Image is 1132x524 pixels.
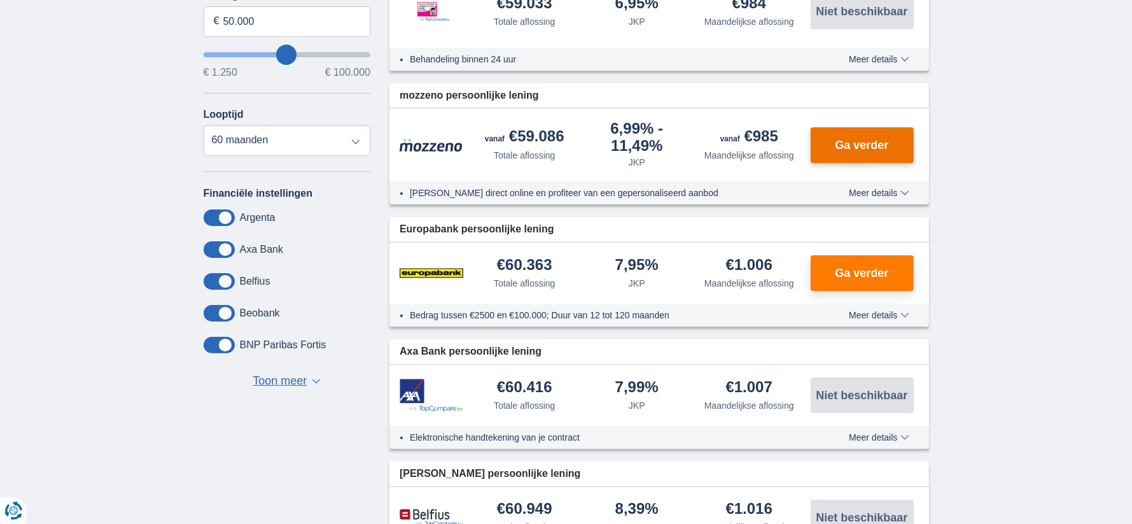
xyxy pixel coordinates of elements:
[629,277,645,290] div: JKP
[629,15,645,28] div: JKP
[400,138,463,152] img: product.pl.alt Mozzeno
[400,379,463,413] img: product.pl.alt Axa Bank
[811,255,914,291] button: Ga verder
[629,399,645,412] div: JKP
[835,139,888,151] span: Ga verder
[400,257,463,289] img: product.pl.alt Europabank
[312,379,321,384] span: ▼
[816,512,907,523] span: Niet beschikbaar
[494,15,556,28] div: Totale aflossing
[586,121,688,153] div: 6,99%
[811,127,914,163] button: Ga verder
[839,310,918,320] button: Meer details
[204,109,244,120] label: Looptijd
[400,89,539,103] span: mozzeno persoonlijke lening
[816,6,907,17] span: Niet beschikbaar
[204,188,313,199] label: Financiële instellingen
[839,54,918,64] button: Meer details
[704,149,794,162] div: Maandelijkse aflossing
[816,390,907,401] span: Niet beschikbaar
[410,187,802,199] li: [PERSON_NAME] direct online en profiteer van een gepersonaliseerd aanbod
[400,344,542,359] span: Axa Bank persoonlijke lening
[400,467,580,481] span: [PERSON_NAME] persoonlijke lening
[720,129,778,146] div: €985
[497,257,552,274] div: €60.363
[494,277,556,290] div: Totale aflossing
[849,433,909,442] span: Meer details
[410,431,802,444] li: Elektronische handtekening van je contract
[410,309,802,322] li: Bedrag tussen €2500 en €100.000; Duur van 12 tot 120 maanden
[400,222,554,237] span: Europabank persoonlijke lening
[325,67,370,78] span: € 100.000
[497,379,552,397] div: €60.416
[839,188,918,198] button: Meer details
[410,53,802,66] li: Behandeling binnen 24 uur
[704,399,794,412] div: Maandelijkse aflossing
[615,379,659,397] div: 7,99%
[494,399,556,412] div: Totale aflossing
[839,432,918,443] button: Meer details
[704,277,794,290] div: Maandelijkse aflossing
[485,129,564,146] div: €59.086
[240,212,276,223] label: Argenta
[726,501,772,518] div: €1.016
[704,15,794,28] div: Maandelijkse aflossing
[811,378,914,413] button: Niet beschikbaar
[726,379,772,397] div: €1.007
[615,257,659,274] div: 7,95%
[615,501,659,518] div: 8,39%
[849,311,909,320] span: Meer details
[240,339,326,351] label: BNP Paribas Fortis
[240,308,280,319] label: Beobank
[629,156,645,169] div: JKP
[494,149,556,162] div: Totale aflossing
[249,372,325,390] button: Toon meer ▼
[835,267,888,279] span: Ga verder
[240,276,270,287] label: Belfius
[253,373,307,390] span: Toon meer
[204,52,371,57] input: wantToBorrow
[204,67,237,78] span: € 1.250
[214,14,220,29] span: €
[497,501,552,518] div: €60.949
[726,257,772,274] div: €1.006
[849,188,909,197] span: Meer details
[849,55,909,64] span: Meer details
[240,244,283,255] label: Axa Bank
